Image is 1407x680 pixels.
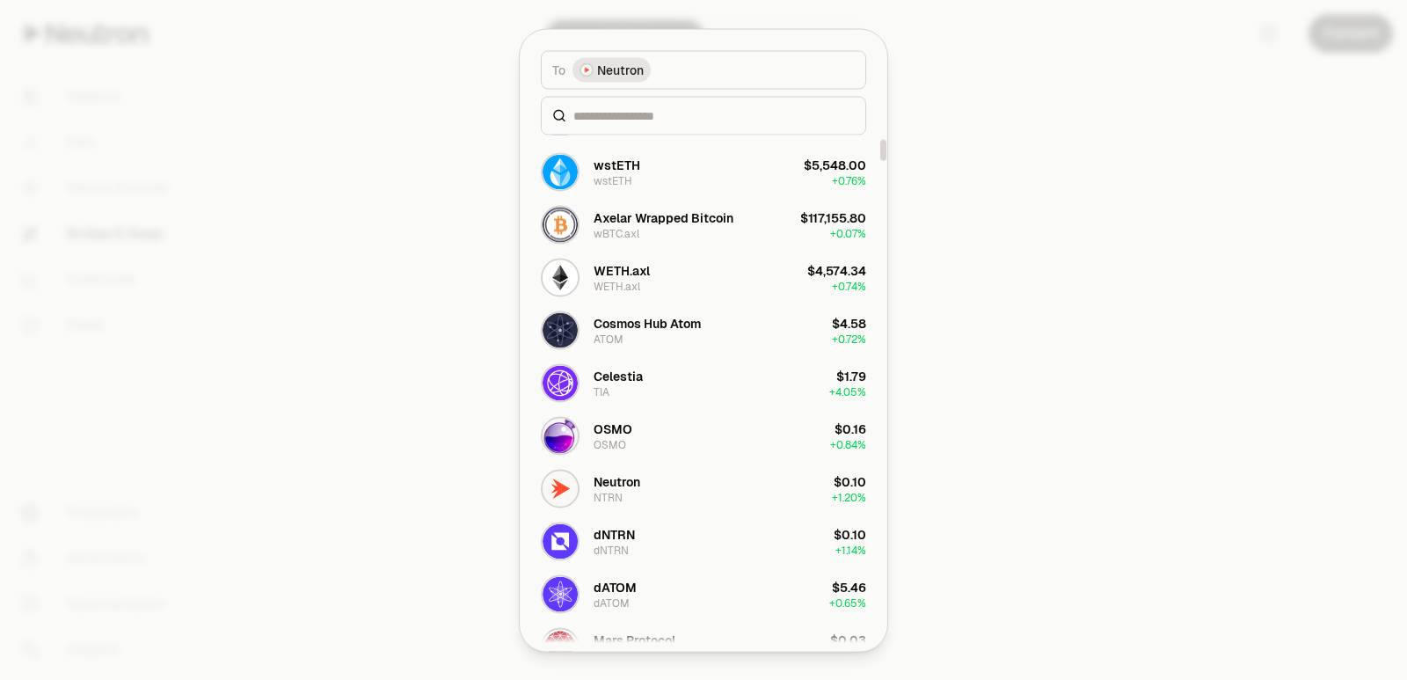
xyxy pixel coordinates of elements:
[543,629,578,664] img: MARS Logo
[581,64,592,75] img: Neutron Logo
[829,384,866,398] span: + 4.05%
[543,471,578,506] img: NTRN Logo
[552,61,565,78] span: To
[594,279,640,293] div: WETH.axl
[835,543,866,557] span: + 1.14%
[834,525,866,543] div: $0.10
[800,208,866,226] div: $117,155.80
[597,61,644,78] span: Neutron
[543,207,578,242] img: wBTC.axl Logo
[594,384,609,398] div: TIA
[594,525,635,543] div: dNTRN
[829,596,866,610] span: + 0.65%
[543,523,578,559] img: dNTRN Logo
[594,420,632,437] div: OSMO
[530,145,877,198] button: wstETH LogowstETHwstETH$5,548.00+0.76%
[594,314,701,332] div: Cosmos Hub Atom
[530,462,877,515] button: NTRN LogoNeutronNTRN$0.10+1.20%
[530,251,877,303] button: WETH.axl LogoWETH.axlWETH.axl$4,574.34+0.74%
[530,303,877,356] button: ATOM LogoCosmos Hub AtomATOM$4.58+0.72%
[543,260,578,295] img: WETH.axl Logo
[832,578,866,596] div: $5.46
[543,154,578,189] img: wstETH Logo
[594,226,639,240] div: wBTC.axl
[543,365,578,400] img: TIA Logo
[594,437,626,451] div: OSMO
[832,490,866,504] span: + 1.20%
[541,50,866,89] button: ToNeutron LogoNeutron
[832,314,866,332] div: $4.58
[594,578,637,596] div: dATOM
[594,367,643,384] div: Celestia
[834,472,866,490] div: $0.10
[832,173,866,187] span: + 0.76%
[530,620,877,673] button: MARS LogoMars ProtocolMARS$0.03+0.46%
[530,356,877,409] button: TIA LogoCelestiaTIA$1.79+4.05%
[594,332,623,346] div: ATOM
[830,648,866,662] span: + 0.46%
[594,596,630,610] div: dATOM
[836,367,866,384] div: $1.79
[807,261,866,279] div: $4,574.34
[594,261,650,279] div: WETH.axl
[594,208,733,226] div: Axelar Wrapped Bitcoin
[543,418,578,453] img: OSMO Logo
[594,631,675,648] div: Mars Protocol
[832,279,866,293] span: + 0.74%
[594,543,629,557] div: dNTRN
[530,515,877,567] button: dNTRN LogodNTRNdNTRN$0.10+1.14%
[594,156,640,173] div: wstETH
[830,226,866,240] span: + 0.07%
[594,648,624,662] div: MARS
[830,437,866,451] span: + 0.84%
[530,567,877,620] button: dATOM LogodATOMdATOM$5.46+0.65%
[594,472,640,490] div: Neutron
[543,312,578,347] img: ATOM Logo
[594,173,632,187] div: wstETH
[530,409,877,462] button: OSMO LogoOSMOOSMO$0.16+0.84%
[830,631,866,648] div: $0.03
[804,156,866,173] div: $5,548.00
[835,420,866,437] div: $0.16
[594,490,623,504] div: NTRN
[530,198,877,251] button: wBTC.axl LogoAxelar Wrapped BitcoinwBTC.axl$117,155.80+0.07%
[543,576,578,611] img: dATOM Logo
[832,332,866,346] span: + 0.72%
